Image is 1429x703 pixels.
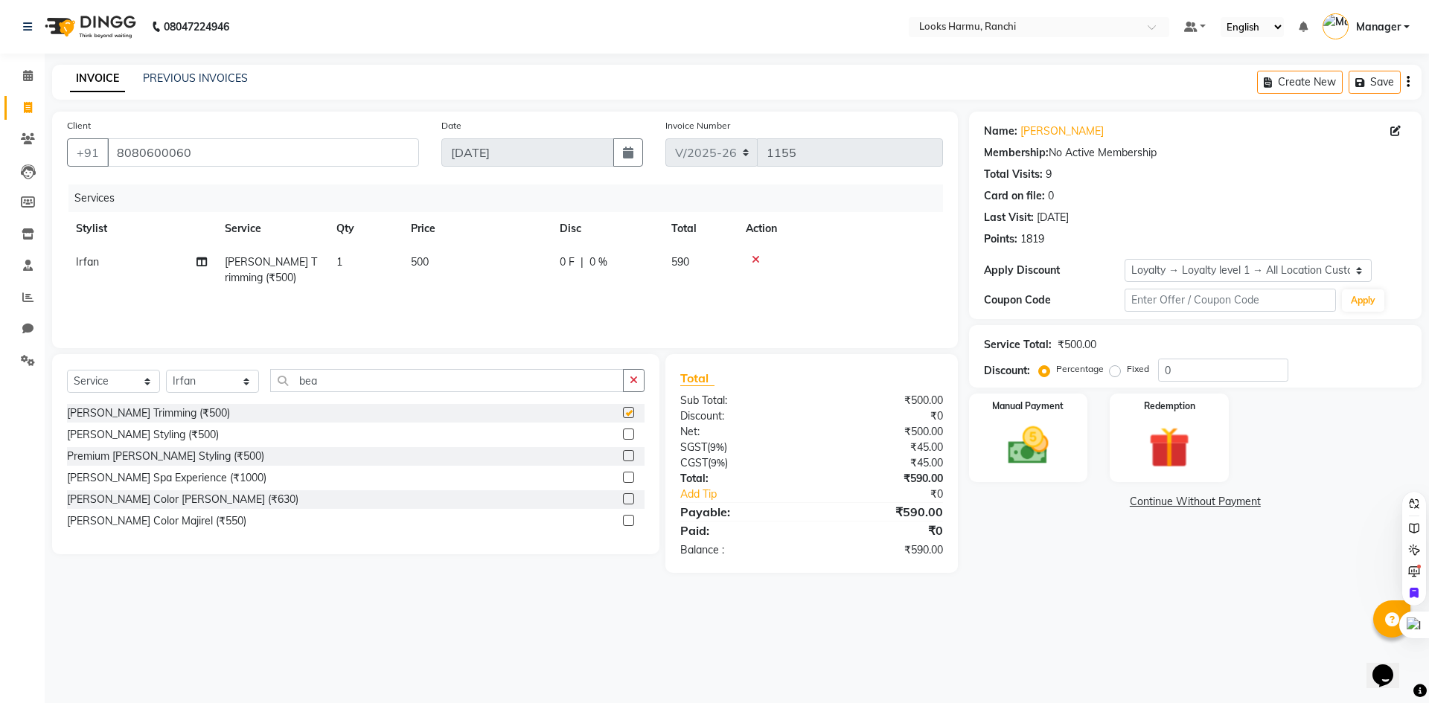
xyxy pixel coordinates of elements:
[710,441,724,453] span: 9%
[811,455,953,471] div: ₹45.00
[1127,362,1149,376] label: Fixed
[811,471,953,487] div: ₹590.00
[669,471,811,487] div: Total:
[67,405,230,421] div: [PERSON_NAME] Trimming (₹500)
[1366,643,1414,688] iframe: chat widget
[811,440,953,455] div: ₹45.00
[1046,167,1052,182] div: 9
[665,119,730,132] label: Invoice Number
[669,542,811,558] div: Balance :
[995,422,1062,469] img: _cash.svg
[984,167,1043,182] div: Total Visits:
[68,184,954,212] div: Services
[984,263,1125,278] div: Apply Discount
[1349,71,1401,94] button: Save
[441,119,461,132] label: Date
[336,255,342,269] span: 1
[1257,71,1343,94] button: Create New
[1058,337,1096,353] div: ₹500.00
[327,212,402,245] th: Qty
[992,399,1064,413] label: Manual Payment
[1323,13,1349,39] img: Manager
[107,138,419,167] input: Search by Name/Mobile/Email/Code
[811,542,953,558] div: ₹590.00
[1037,210,1069,225] div: [DATE]
[669,521,811,539] div: Paid:
[1144,399,1195,413] label: Redemption
[560,254,575,270] span: 0 F
[67,427,219,443] div: [PERSON_NAME] Styling (₹500)
[811,503,953,521] div: ₹590.00
[143,71,248,85] a: PREVIOUS INVOICES
[811,521,953,539] div: ₹0
[76,255,99,269] span: Irfan
[67,513,246,529] div: [PERSON_NAME] Color Majirel (₹550)
[411,255,429,269] span: 500
[811,393,953,408] div: ₹500.00
[669,424,811,440] div: Net:
[1356,19,1401,35] span: Manager
[984,210,1034,225] div: Last Visit:
[1125,289,1336,312] input: Enter Offer / Coupon Code
[669,440,811,455] div: ( )
[1136,422,1203,473] img: _gift.svg
[581,254,584,270] span: |
[984,145,1407,161] div: No Active Membership
[38,6,140,48] img: logo
[669,487,835,502] a: Add Tip
[671,255,689,269] span: 590
[984,231,1017,247] div: Points:
[589,254,607,270] span: 0 %
[680,440,707,454] span: SGST
[972,494,1419,510] a: Continue Without Payment
[67,138,109,167] button: +91
[1020,231,1044,247] div: 1819
[225,255,317,284] span: [PERSON_NAME] Trimming (₹500)
[811,408,953,424] div: ₹0
[402,212,551,245] th: Price
[984,337,1052,353] div: Service Total:
[67,470,266,486] div: [PERSON_NAME] Spa Experience (₹1000)
[67,119,91,132] label: Client
[164,6,229,48] b: 08047224946
[669,393,811,408] div: Sub Total:
[835,487,953,502] div: ₹0
[1020,123,1104,139] a: [PERSON_NAME]
[711,457,725,469] span: 9%
[70,65,125,92] a: INVOICE
[669,408,811,424] div: Discount:
[1342,289,1384,312] button: Apply
[1048,188,1054,204] div: 0
[662,212,737,245] th: Total
[216,212,327,245] th: Service
[67,212,216,245] th: Stylist
[67,449,264,464] div: Premium [PERSON_NAME] Styling (₹500)
[680,370,714,386] span: Total
[984,292,1125,308] div: Coupon Code
[1056,362,1104,376] label: Percentage
[551,212,662,245] th: Disc
[984,123,1017,139] div: Name:
[67,492,298,507] div: [PERSON_NAME] Color [PERSON_NAME] (₹630)
[984,188,1045,204] div: Card on file:
[669,503,811,521] div: Payable:
[270,369,624,392] input: Search or Scan
[737,212,943,245] th: Action
[984,363,1030,379] div: Discount:
[984,145,1049,161] div: Membership:
[680,456,708,469] span: CGST
[811,424,953,440] div: ₹500.00
[669,455,811,471] div: ( )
